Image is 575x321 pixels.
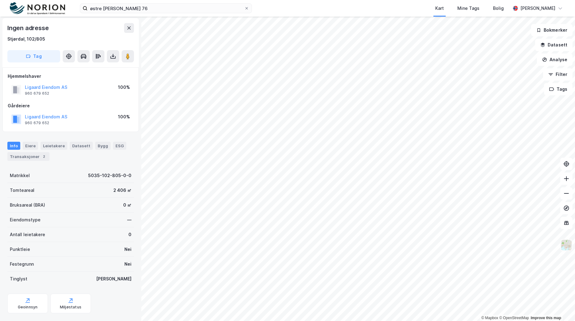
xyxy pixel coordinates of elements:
[25,91,49,96] div: 960 679 652
[25,121,49,125] div: 960 679 652
[118,84,130,91] div: 100%
[7,142,20,150] div: Info
[7,23,50,33] div: Ingen adresse
[10,172,30,179] div: Matrikkel
[481,316,498,320] a: Mapbox
[10,275,27,283] div: Tinglyst
[70,142,93,150] div: Datasett
[7,35,45,43] div: Stjørdal, 102/805
[10,260,34,268] div: Festegrunn
[499,316,529,320] a: OpenStreetMap
[544,291,575,321] div: Kontrollprogram for chat
[493,5,504,12] div: Bolig
[544,291,575,321] iframe: Chat Widget
[124,246,131,253] div: Nei
[123,201,131,209] div: 0 ㎡
[10,187,34,194] div: Tomteareal
[124,260,131,268] div: Nei
[537,53,573,66] button: Analyse
[18,305,38,310] div: Geoinnsyn
[435,5,444,12] div: Kart
[457,5,479,12] div: Mine Tags
[10,216,41,224] div: Eiendomstype
[96,275,131,283] div: [PERSON_NAME]
[95,142,111,150] div: Bygg
[561,239,572,251] img: Z
[7,50,60,62] button: Tag
[41,153,47,160] div: 2
[531,316,561,320] a: Improve this map
[520,5,555,12] div: [PERSON_NAME]
[543,68,573,81] button: Filter
[127,216,131,224] div: —
[23,142,38,150] div: Eiere
[113,187,131,194] div: 2 406 ㎡
[8,102,134,109] div: Gårdeiere
[60,305,81,310] div: Miljøstatus
[113,142,126,150] div: ESG
[10,246,30,253] div: Punktleie
[7,152,49,161] div: Transaksjoner
[88,172,131,179] div: 5035-102-805-0-0
[544,83,573,95] button: Tags
[10,2,65,15] img: norion-logo.80e7a08dc31c2e691866.png
[128,231,131,238] div: 0
[531,24,573,36] button: Bokmerker
[88,4,244,13] input: Søk på adresse, matrikkel, gårdeiere, leietakere eller personer
[535,39,573,51] button: Datasett
[8,73,134,80] div: Hjemmelshaver
[10,231,45,238] div: Antall leietakere
[10,201,45,209] div: Bruksareal (BRA)
[41,142,67,150] div: Leietakere
[118,113,130,121] div: 100%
